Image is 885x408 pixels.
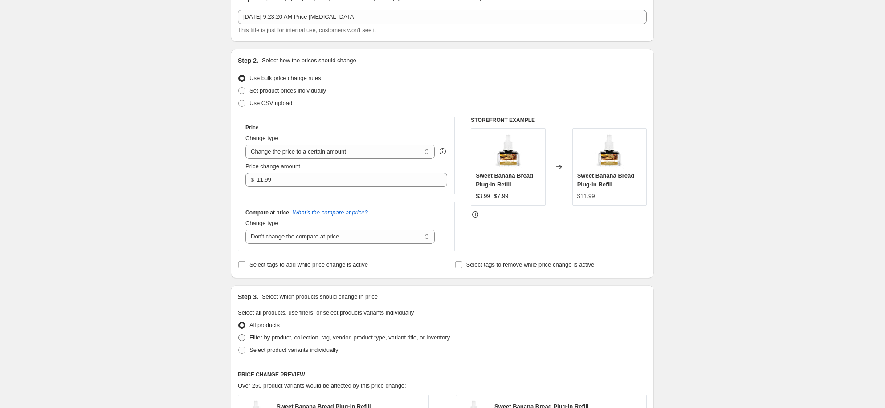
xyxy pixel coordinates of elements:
img: Sweet-Banana-Bread-Plug-in-Refill_088490b6_80x.jpg [591,133,627,169]
span: Over 250 product variants would be affected by this price change: [238,382,406,389]
h2: Step 3. [238,292,258,301]
h3: Price [245,124,258,131]
p: Select which products should change in price [262,292,378,301]
span: Filter by product, collection, tag, vendor, product type, variant title, or inventory [249,334,450,341]
span: Use CSV upload [249,100,292,106]
h2: Step 2. [238,56,258,65]
strike: $7.99 [494,192,509,201]
h3: Compare at price [245,209,289,216]
span: Change type [245,135,278,141]
span: Change type [245,220,278,226]
button: What's the compare at price? [293,209,368,216]
p: Select how the prices should change [262,56,356,65]
div: help [438,147,447,156]
span: Use bulk price change rules [249,75,321,81]
input: 30% off holiday sale [238,10,647,24]
span: Sweet Banana Bread Plug-in Refill [577,172,635,188]
span: $ [251,176,254,183]
div: $11.99 [577,192,595,201]
div: $3.99 [476,192,490,201]
span: Price change amount [245,163,300,170]
h6: STOREFRONT EXAMPLE [471,117,647,124]
span: Select all products, use filters, or select products variants individually [238,309,414,316]
span: Select tags to remove while price change is active [466,261,595,268]
span: Set product prices individually [249,87,326,94]
span: Select tags to add while price change is active [249,261,368,268]
span: All products [249,322,280,328]
h6: PRICE CHANGE PREVIEW [238,371,647,378]
span: Select product variants individually [249,347,338,353]
input: 80.00 [257,173,433,187]
span: Sweet Banana Bread Plug-in Refill [476,172,533,188]
span: This title is just for internal use, customers won't see it [238,27,376,33]
img: Sweet-Banana-Bread-Plug-in-Refill_088490b6_80x.jpg [490,133,526,169]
